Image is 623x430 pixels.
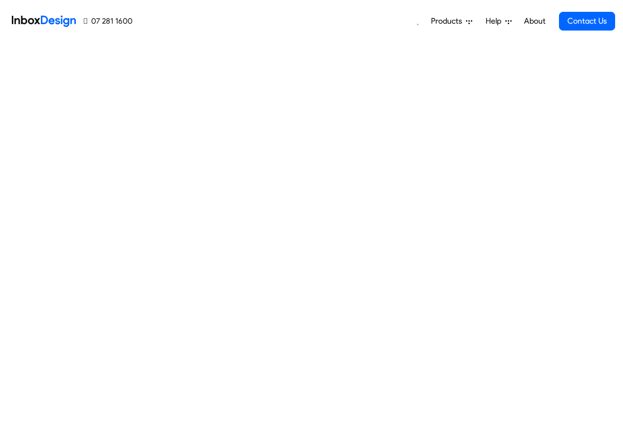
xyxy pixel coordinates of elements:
a: About [521,11,548,31]
span: Help [486,15,505,27]
span: Products [431,15,466,27]
a: Help [482,11,516,31]
a: Contact Us [559,12,615,31]
a: Products [427,11,476,31]
a: 07 281 1600 [84,15,132,27]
